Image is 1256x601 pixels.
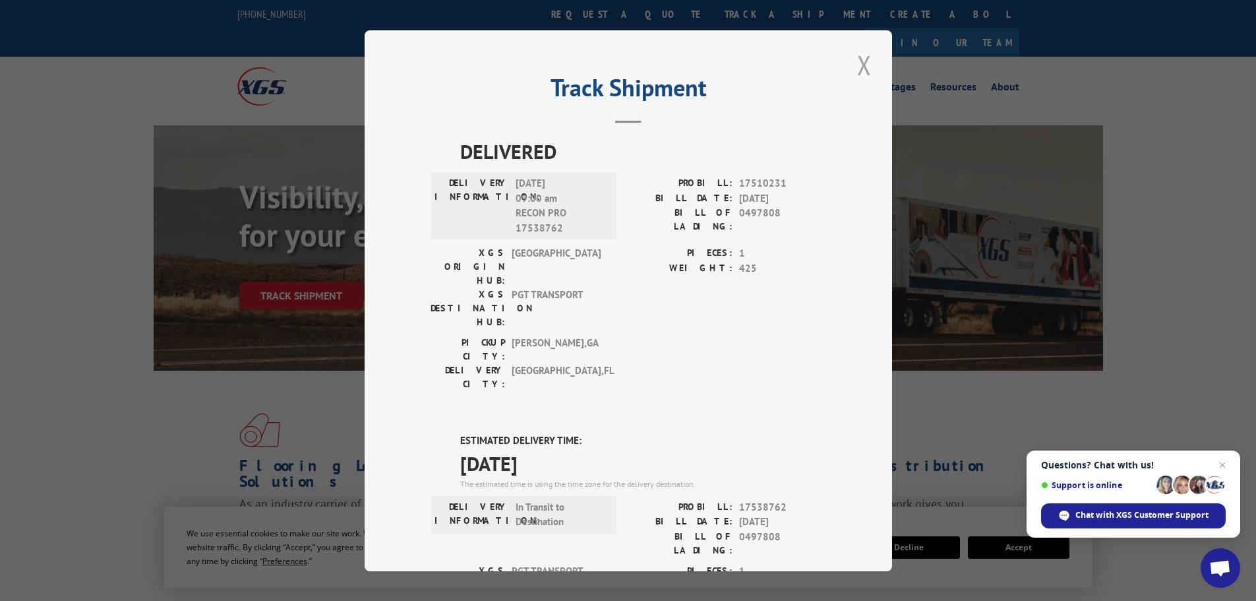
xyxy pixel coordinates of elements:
span: 0497808 [739,206,826,234]
h2: Track Shipment [431,79,826,104]
span: [GEOGRAPHIC_DATA] , FL [512,364,601,391]
span: 17510231 [739,176,826,191]
span: Chat with XGS Customer Support [1075,509,1209,521]
label: DELIVERY INFORMATION: [434,176,509,236]
label: PROBILL: [628,499,733,515]
span: [DATE] [739,191,826,206]
span: [DATE] [460,448,826,478]
a: Open chat [1201,548,1240,588]
label: PIECES: [628,563,733,579]
label: BILL OF LADING: [628,206,733,234]
span: DELIVERED [460,137,826,166]
label: BILL DATE: [628,515,733,530]
span: In Transit to Destination [516,499,605,529]
span: 1 [739,246,826,261]
span: [DATE] [739,515,826,530]
span: [GEOGRAPHIC_DATA] [512,246,601,288]
label: PROBILL: [628,176,733,191]
div: The estimated time is using the time zone for the delivery destination. [460,478,826,490]
label: XGS ORIGIN HUB: [431,246,505,288]
span: [DATE] 09:00 am RECON PRO 17538762 [516,176,605,236]
span: Chat with XGS Customer Support [1041,503,1226,528]
span: Questions? Chat with us! [1041,460,1226,470]
label: DELIVERY INFORMATION: [434,499,509,529]
button: Close modal [853,47,876,83]
label: DELIVERY CITY: [431,364,505,391]
label: BILL DATE: [628,191,733,206]
span: Support is online [1041,480,1152,490]
span: 0497808 [739,529,826,557]
label: BILL OF LADING: [628,529,733,557]
label: ESTIMATED DELIVERY TIME: [460,433,826,449]
span: [PERSON_NAME] , GA [512,336,601,364]
label: PIECES: [628,246,733,261]
span: 1 [739,563,826,579]
span: 17538762 [739,499,826,515]
label: XGS DESTINATION HUB: [431,288,505,329]
label: PICKUP CITY: [431,336,505,364]
span: PGT TRANSPORT [512,288,601,329]
span: 425 [739,261,826,276]
label: WEIGHT: [628,261,733,276]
